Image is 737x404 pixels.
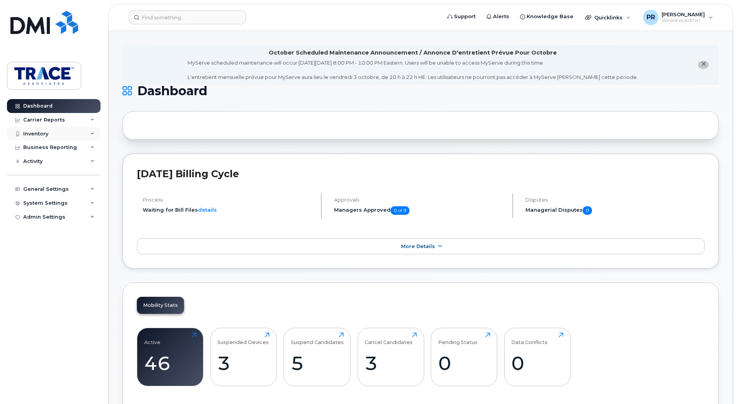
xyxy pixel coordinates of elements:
h4: Disputes [525,197,705,203]
div: Pending Status [438,332,478,345]
div: 46 [144,352,196,375]
li: Waiting for Bill Files [143,206,314,214]
a: details [198,207,217,213]
a: Data Conflicts0 [511,332,563,382]
div: 5 [291,352,344,375]
span: 0 of 9 [391,206,409,215]
span: More Details [401,243,435,249]
button: close notification [698,61,709,69]
div: 3 [217,352,270,375]
div: Active [144,332,160,345]
div: 0 [438,352,490,375]
span: Dashboard [137,85,207,97]
a: Suspend Candidates5 [291,332,344,382]
div: MyServe scheduled maintenance will occur [DATE][DATE] 8:00 PM - 10:00 PM Eastern. Users will be u... [188,59,638,81]
h4: Approvals [334,197,506,203]
h5: Managerial Disputes [525,206,705,215]
div: Cancel Candidates [365,332,413,345]
span: 0 [583,206,592,215]
h4: Process [143,197,314,203]
a: Active46 [144,332,196,382]
div: Suspended Devices [217,332,269,345]
a: Pending Status0 [438,332,490,382]
div: Data Conflicts [511,332,548,345]
h2: [DATE] Billing Cycle [137,168,705,180]
a: Cancel Candidates3 [365,332,417,382]
div: Suspend Candidates [291,332,344,345]
div: 0 [511,352,563,375]
div: October Scheduled Maintenance Announcement / Annonce D'entretient Prévue Pour Octobre [269,49,557,57]
h5: Managers Approved [334,206,506,215]
a: Suspended Devices3 [217,332,270,382]
div: 3 [365,352,417,375]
